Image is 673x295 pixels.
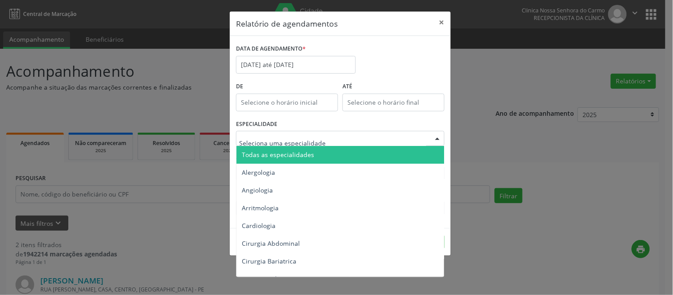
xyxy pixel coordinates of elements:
span: Arritmologia [242,204,279,212]
label: De [236,80,338,94]
span: Cirurgia Abdominal [242,239,300,248]
label: ESPECIALIDADE [236,118,277,131]
button: Close [433,12,451,33]
span: Cirurgia Cabeça e Pescoço [242,275,320,283]
input: Selecione uma data ou intervalo [236,56,356,74]
span: Angiologia [242,186,273,194]
label: DATA DE AGENDAMENTO [236,42,306,56]
span: Alergologia [242,168,275,177]
h5: Relatório de agendamentos [236,18,338,29]
span: Cirurgia Bariatrica [242,257,296,265]
input: Seleciona uma especialidade [239,134,426,152]
input: Selecione o horário final [342,94,445,111]
input: Selecione o horário inicial [236,94,338,111]
span: Todas as especialidades [242,150,314,159]
span: Cardiologia [242,221,275,230]
label: ATÉ [342,80,445,94]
